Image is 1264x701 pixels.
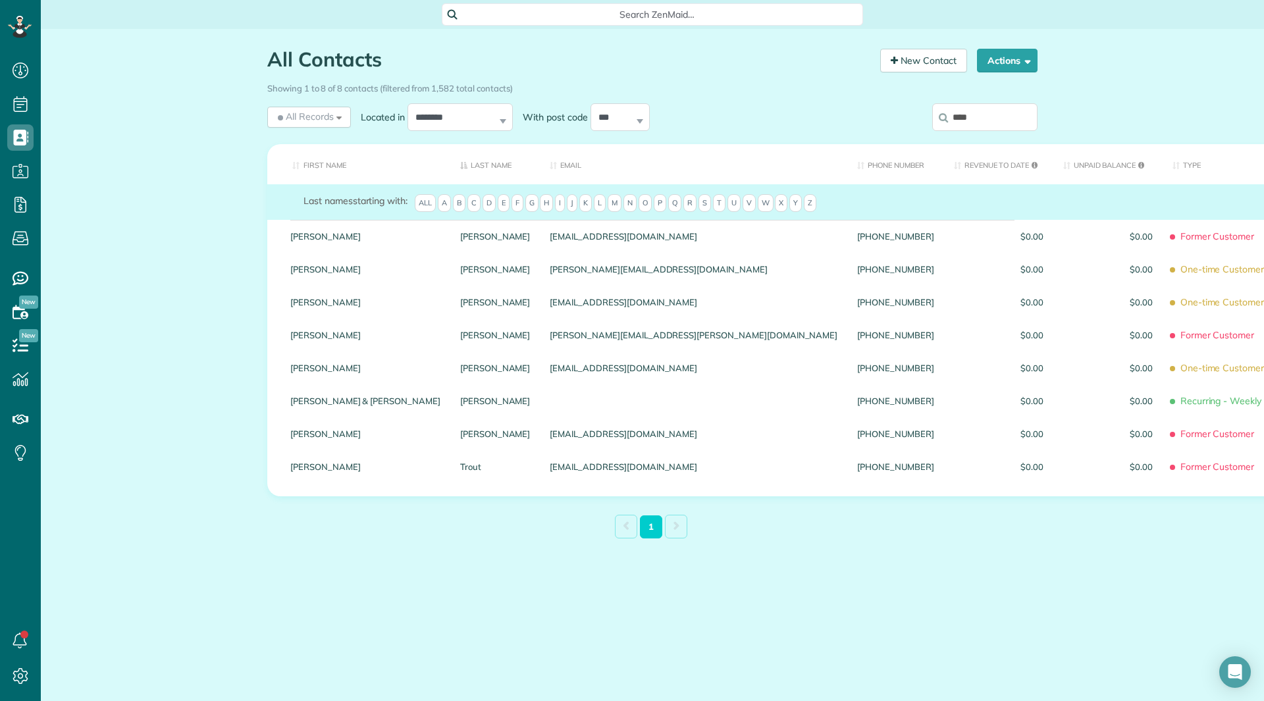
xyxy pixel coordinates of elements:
span: $0.00 [954,298,1043,307]
th: First Name: activate to sort column ascending [267,144,450,184]
span: $0.00 [1063,298,1153,307]
div: [PHONE_NUMBER] [847,319,943,351]
div: [PHONE_NUMBER] [847,253,943,286]
a: [PERSON_NAME] [460,298,531,307]
span: $0.00 [1063,232,1153,241]
span: $0.00 [954,330,1043,340]
div: [PERSON_NAME][EMAIL_ADDRESS][DOMAIN_NAME] [540,253,847,286]
span: $0.00 [954,363,1043,373]
th: Unpaid Balance: activate to sort column ascending [1053,144,1163,184]
a: [PERSON_NAME] [290,363,440,373]
a: [PERSON_NAME] [460,265,531,274]
span: M [608,194,621,213]
span: O [639,194,652,213]
span: $0.00 [1063,265,1153,274]
span: $0.00 [954,462,1043,471]
label: starting with: [303,194,408,207]
a: [PERSON_NAME] [290,330,440,340]
span: C [467,194,481,213]
div: [PHONE_NUMBER] [847,450,943,483]
div: [EMAIL_ADDRESS][DOMAIN_NAME] [540,417,847,450]
div: Open Intercom Messenger [1219,656,1251,688]
span: A [438,194,451,213]
span: All [415,194,436,213]
div: [PHONE_NUMBER] [847,220,943,253]
span: G [525,194,539,213]
div: [PHONE_NUMBER] [847,351,943,384]
a: [PERSON_NAME] [290,232,440,241]
div: [PHONE_NUMBER] [847,417,943,450]
span: B [453,194,465,213]
a: [PERSON_NAME] [460,232,531,241]
span: D [483,194,496,213]
span: $0.00 [954,265,1043,274]
span: J [567,194,577,213]
span: S [698,194,711,213]
span: $0.00 [1063,396,1153,405]
a: [PERSON_NAME] [290,462,440,471]
button: Actions [977,49,1038,72]
a: [PERSON_NAME] [290,265,440,274]
span: W [758,194,774,213]
label: With post code [513,111,591,124]
span: L [594,194,606,213]
a: New Contact [880,49,967,72]
div: [EMAIL_ADDRESS][DOMAIN_NAME] [540,450,847,483]
span: R [683,194,697,213]
span: $0.00 [954,396,1043,405]
span: Q [668,194,681,213]
span: E [498,194,510,213]
div: [PERSON_NAME][EMAIL_ADDRESS][PERSON_NAME][DOMAIN_NAME] [540,319,847,351]
span: $0.00 [1063,429,1153,438]
span: Y [789,194,802,213]
span: K [579,194,592,213]
div: [EMAIL_ADDRESS][DOMAIN_NAME] [540,351,847,384]
a: [PERSON_NAME] [460,330,531,340]
div: [PHONE_NUMBER] [847,384,943,417]
span: All Records [275,110,334,123]
span: $0.00 [954,429,1043,438]
span: $0.00 [1063,330,1153,340]
a: Trout [460,462,531,471]
h1: All Contacts [267,49,870,70]
a: [PERSON_NAME] [290,429,440,438]
span: P [654,194,666,213]
span: Z [804,194,816,213]
a: [PERSON_NAME] [460,396,531,405]
span: $0.00 [954,232,1043,241]
span: F [512,194,523,213]
span: H [540,194,553,213]
a: [PERSON_NAME] [460,429,531,438]
span: $0.00 [1063,462,1153,471]
span: Last names [303,195,353,207]
span: $0.00 [1063,363,1153,373]
a: [PERSON_NAME] [290,298,440,307]
span: N [623,194,637,213]
th: Email: activate to sort column ascending [540,144,847,184]
div: [EMAIL_ADDRESS][DOMAIN_NAME] [540,286,847,319]
div: [EMAIL_ADDRESS][DOMAIN_NAME] [540,220,847,253]
span: I [555,194,565,213]
span: U [727,194,741,213]
span: X [775,194,787,213]
a: [PERSON_NAME] [460,363,531,373]
a: [PERSON_NAME] & [PERSON_NAME] [290,396,440,405]
span: New [19,329,38,342]
th: Phone number: activate to sort column ascending [847,144,943,184]
span: T [713,194,725,213]
div: [PHONE_NUMBER] [847,286,943,319]
th: Last Name: activate to sort column descending [450,144,540,184]
span: New [19,296,38,309]
div: Showing 1 to 8 of 8 contacts (filtered from 1,582 total contacts) [267,77,1038,95]
span: V [743,194,756,213]
label: Located in [351,111,408,124]
a: 1 [640,515,662,538]
th: Revenue to Date: activate to sort column ascending [944,144,1053,184]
